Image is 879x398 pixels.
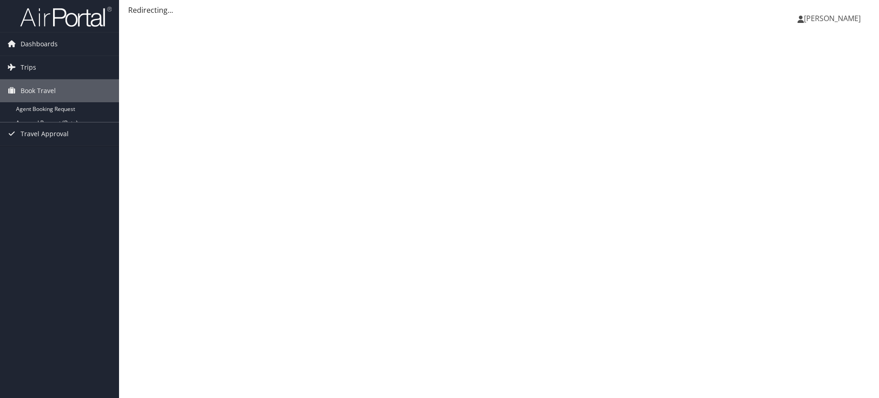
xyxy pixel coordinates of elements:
span: Travel Approval [21,122,69,145]
a: [PERSON_NAME] [798,5,870,32]
span: Dashboards [21,33,58,55]
span: Book Travel [21,79,56,102]
div: Redirecting... [128,5,870,16]
span: [PERSON_NAME] [804,13,861,23]
span: Trips [21,56,36,79]
img: airportal-logo.png [20,6,112,28]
